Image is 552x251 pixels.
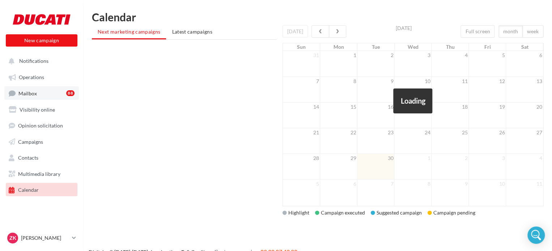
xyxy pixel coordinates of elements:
a: Opinion solicitation [4,118,79,131]
a: Calendar [4,183,79,196]
div: Suggested campaign [371,209,422,216]
span: Next marketing campaigns [98,29,160,35]
button: Notifications [4,54,76,67]
span: ZK [9,234,16,242]
span: Campaigns [18,138,43,144]
span: Opinion solicitation [18,122,63,129]
span: Mailbox [18,90,37,96]
span: Latest campaigns [172,29,212,35]
button: New campaign [6,34,77,47]
div: Campaign executed [315,209,365,216]
div: Open Intercom Messenger [527,226,545,244]
a: Mailbox88 [4,86,79,100]
a: ZK [PERSON_NAME] [6,231,77,245]
span: Notifications [19,58,48,64]
span: Calendar [18,187,39,193]
a: Contacts [4,151,79,164]
a: Visibility online [4,103,79,116]
div: Campaign pending [428,209,475,216]
span: Operations [19,74,44,80]
span: Visibility online [20,106,55,112]
span: Multimedia library [18,170,60,177]
div: Loading [393,88,432,113]
div: 88 [66,90,75,96]
h1: Calendar [92,12,543,22]
a: Campaigns [4,135,79,148]
a: Operations [4,70,79,83]
a: Multimedia library [4,167,79,180]
div: ' [283,25,543,206]
span: Contacts [18,155,38,161]
div: Highlight [283,209,309,216]
p: [PERSON_NAME] [21,234,69,242]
